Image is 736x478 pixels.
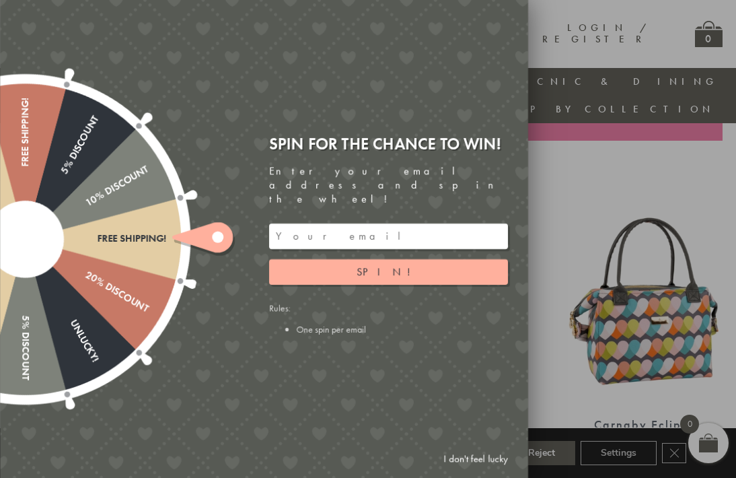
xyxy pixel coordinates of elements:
div: Free shipping! [20,98,31,239]
div: Unlucky! [20,236,101,364]
div: Free shipping! [26,233,167,244]
div: 10% Discount [22,164,150,244]
div: Enter your email address and spin the wheel! [269,164,508,206]
input: Your email [269,224,508,249]
div: 5% Discount [20,114,101,242]
a: I don't feel lucky [437,446,515,471]
div: Spin for the chance to win! [269,133,508,154]
button: Spin! [269,259,508,285]
li: One spin per email [296,323,508,335]
div: 5% Discount [20,239,31,380]
div: Rules: [269,302,508,335]
span: Spin! [357,265,420,279]
div: 20% Discount [22,234,150,315]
